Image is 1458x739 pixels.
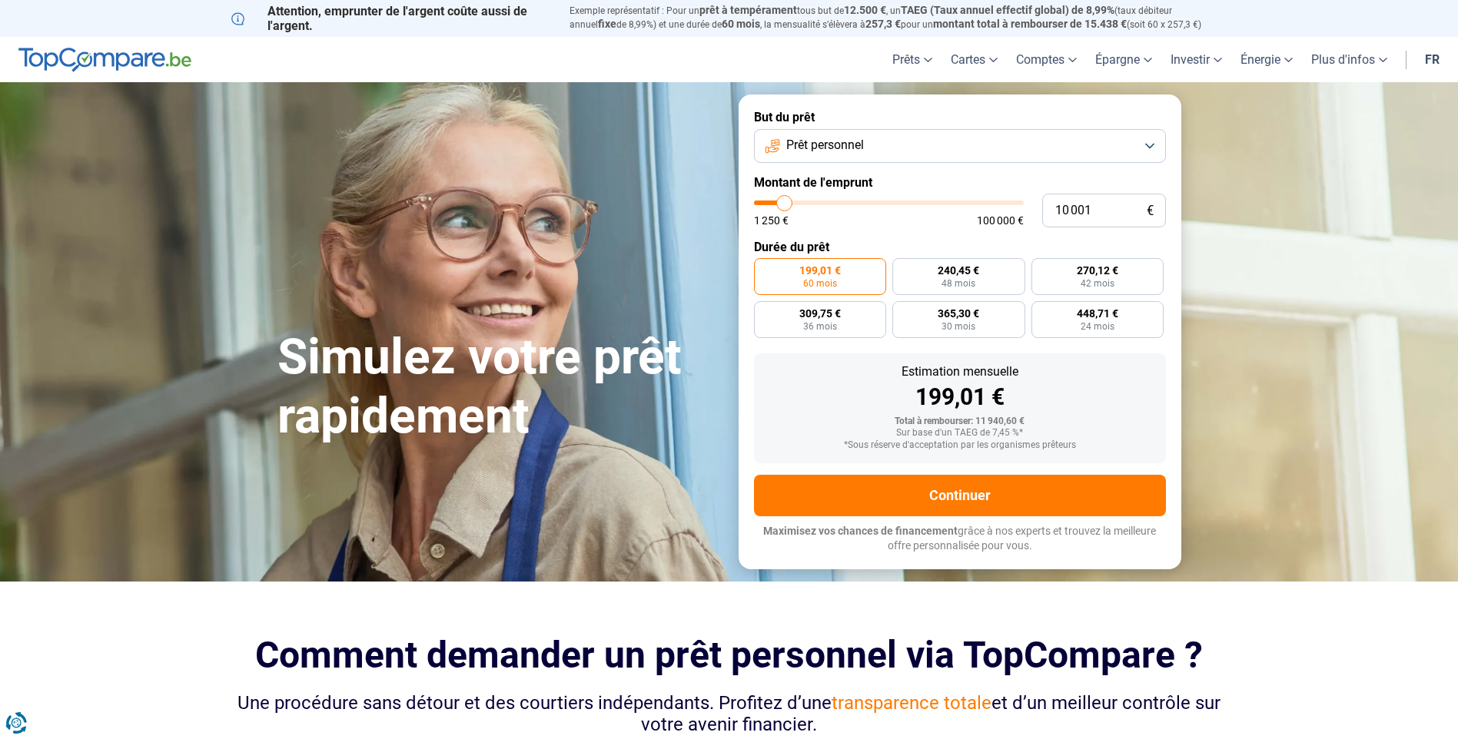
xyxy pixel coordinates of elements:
span: 30 mois [942,322,975,331]
span: 270,12 € [1077,265,1118,276]
div: Sur base d'un TAEG de 7,45 %* [766,428,1154,439]
h2: Comment demander un prêt personnel via TopCompare ? [231,634,1227,676]
span: 100 000 € [977,215,1024,226]
span: 1 250 € [754,215,789,226]
a: fr [1416,37,1449,82]
p: Attention, emprunter de l'argent coûte aussi de l'argent. [231,4,551,33]
span: TAEG (Taux annuel effectif global) de 8,99% [901,4,1114,16]
span: 60 mois [722,18,760,30]
a: Plus d'infos [1302,37,1397,82]
div: 199,01 € [766,386,1154,409]
span: Maximisez vos chances de financement [763,525,958,537]
span: 12.500 € [844,4,886,16]
a: Comptes [1007,37,1086,82]
div: Estimation mensuelle [766,366,1154,378]
span: fixe [598,18,616,30]
span: 42 mois [1081,279,1114,288]
label: But du prêt [754,110,1166,124]
span: 24 mois [1081,322,1114,331]
span: 48 mois [942,279,975,288]
div: *Sous réserve d'acceptation par les organismes prêteurs [766,440,1154,451]
span: 240,45 € [938,265,979,276]
span: montant total à rembourser de 15.438 € [933,18,1127,30]
img: TopCompare [18,48,191,72]
span: 199,01 € [799,265,841,276]
button: Continuer [754,475,1166,516]
span: transparence totale [832,692,991,714]
span: prêt à tempérament [699,4,797,16]
span: € [1147,204,1154,217]
span: Prêt personnel [786,137,864,154]
p: grâce à nos experts et trouvez la meilleure offre personnalisée pour vous. [754,524,1166,554]
a: Cartes [942,37,1007,82]
h1: Simulez votre prêt rapidement [277,328,720,446]
a: Prêts [883,37,942,82]
label: Durée du prêt [754,240,1166,254]
span: 365,30 € [938,308,979,319]
div: Une procédure sans détour et des courtiers indépendants. Profitez d’une et d’un meilleur contrôle... [231,692,1227,737]
span: 257,3 € [865,18,901,30]
span: 36 mois [803,322,837,331]
span: 309,75 € [799,308,841,319]
a: Énergie [1231,37,1302,82]
a: Épargne [1086,37,1161,82]
span: 448,71 € [1077,308,1118,319]
span: 60 mois [803,279,837,288]
a: Investir [1161,37,1231,82]
label: Montant de l'emprunt [754,175,1166,190]
div: Total à rembourser: 11 940,60 € [766,416,1154,427]
p: Exemple représentatif : Pour un tous but de , un (taux débiteur annuel de 8,99%) et une durée de ... [570,4,1227,31]
button: Prêt personnel [754,129,1166,163]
